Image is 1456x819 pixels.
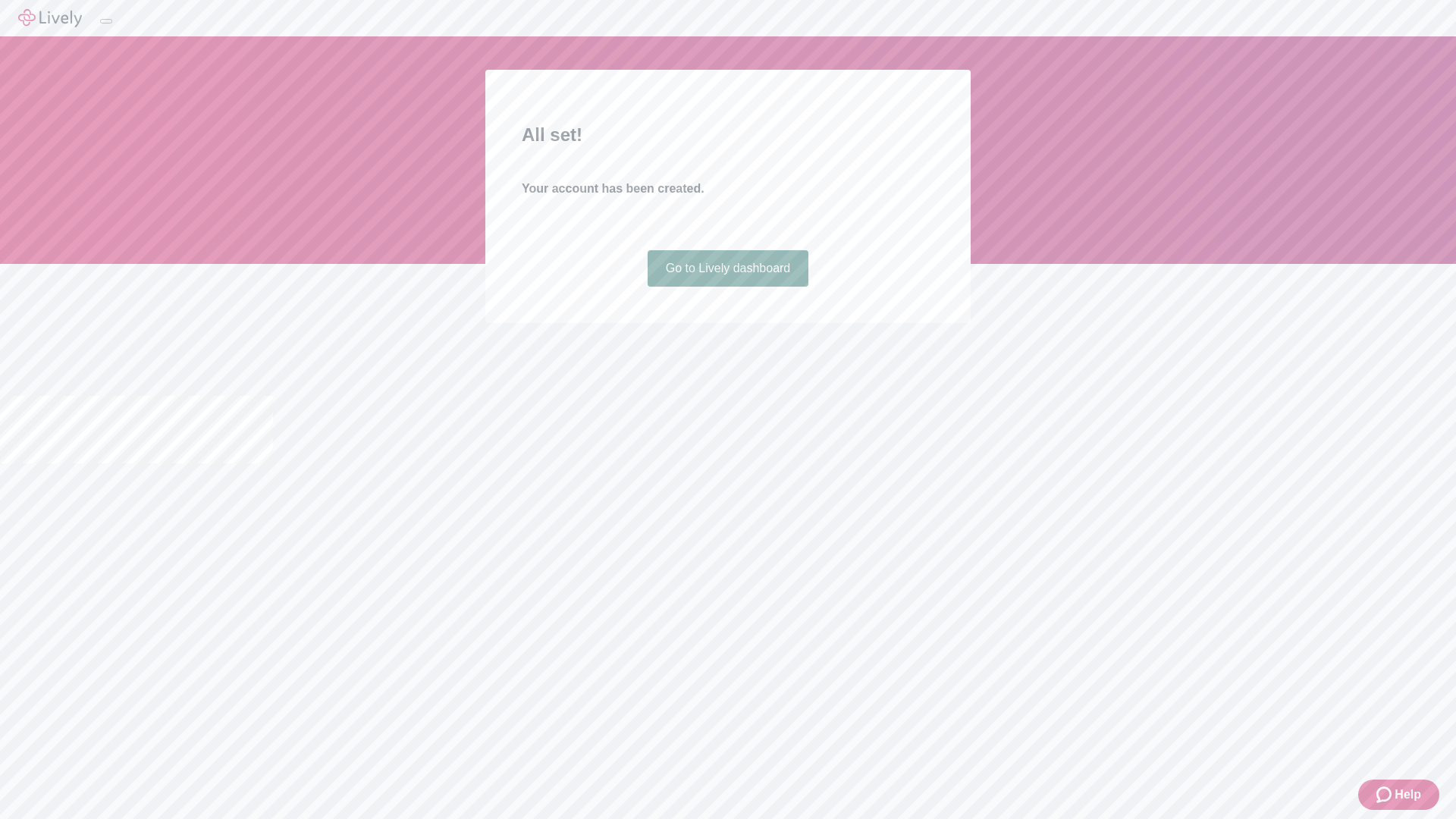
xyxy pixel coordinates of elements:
[18,9,82,27] img: Lively
[1376,786,1395,804] svg: Zendesk support icon
[522,180,934,198] h4: Your account has been created.
[648,250,809,287] a: Go to Lively dashboard
[1395,786,1421,804] span: Help
[522,121,934,149] h2: All set!
[100,19,112,24] button: Log out
[1358,780,1439,810] button: Zendesk support iconHelp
